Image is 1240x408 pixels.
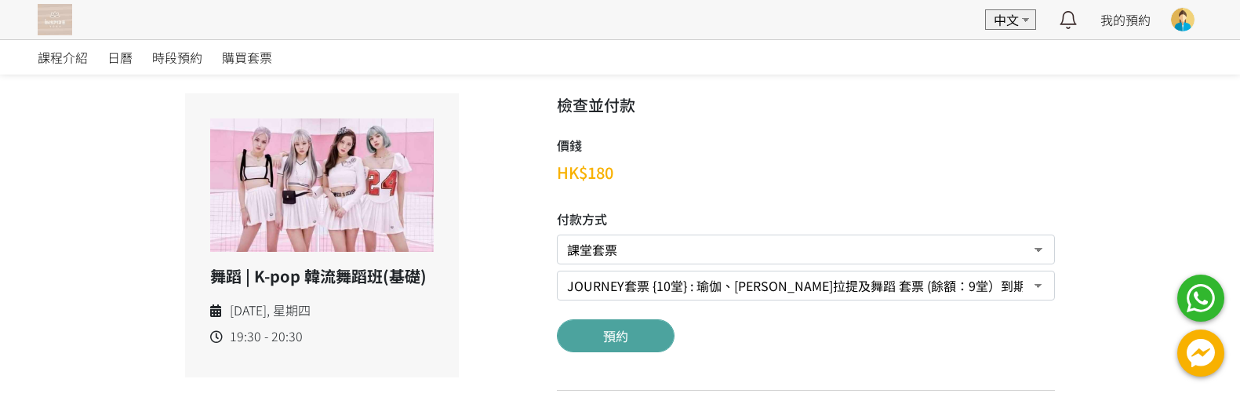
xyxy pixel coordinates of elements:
a: 課程介紹 [38,40,88,75]
span: 購買套票 [222,48,272,67]
span: 時段預約 [152,48,202,67]
a: 我的預約 [1100,10,1151,29]
a: 購買套票 [222,40,272,75]
a: 日曆 [107,40,133,75]
h5: 價錢 [557,136,613,155]
span: 課程介紹 [38,48,88,67]
h5: 舞蹈 | K-pop 韓流舞蹈班(基礎) [210,264,435,288]
span: HK$180 [557,161,613,184]
button: 預約 [557,319,675,352]
span: 日曆 [107,48,133,67]
span: [DATE], 星期四 [230,301,311,320]
h5: 付款方式 [557,209,1055,228]
a: 時段預約 [152,40,202,75]
span: 19:30 - 20:30 [230,326,303,346]
img: T57dtJh47iSJKDtQ57dN6xVUMYY2M0XQuGF02OI4.png [38,4,72,35]
h3: 檢查並付款 [557,93,1055,117]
